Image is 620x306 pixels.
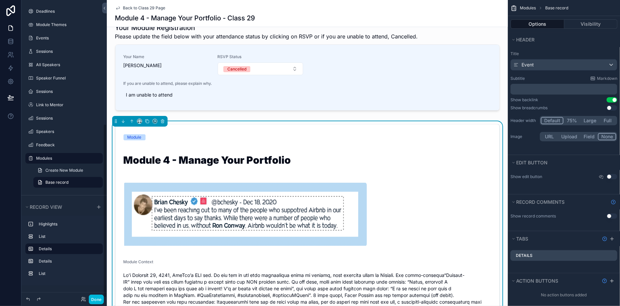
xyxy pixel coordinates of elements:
h1: Module 4 - Manage Your Portfolio - Class 29 [115,13,255,23]
button: Options [510,19,564,29]
a: Back to Class 29 Page [115,5,166,11]
svg: Show help information [602,236,607,242]
span: Modules [520,5,536,11]
span: Edit button [516,160,548,165]
span: Record comments [516,199,565,205]
button: Full [599,117,616,124]
label: Module Themes [36,22,99,27]
svg: Show help information [602,278,607,284]
span: Event [522,61,534,68]
label: All Speakers [36,62,99,67]
span: Markdown [597,76,617,81]
label: Modules [36,156,99,161]
button: Action buttons [510,276,599,286]
label: Header width [510,118,537,123]
div: Show backlink [510,97,538,103]
button: None [598,133,616,140]
button: Event [510,59,617,70]
label: Subtitle [510,76,525,81]
h1: Module 4 - Manage Your Portfolio [124,155,491,168]
button: Done [89,295,104,304]
a: Markdown [590,76,617,81]
div: Show record comments [510,213,556,219]
button: Tabs [510,234,599,244]
label: List [39,234,97,239]
span: Record view [30,204,62,210]
span: Tabs [516,236,528,242]
button: Record comments [510,197,608,207]
label: Image [510,134,537,139]
label: Details [516,253,533,258]
span: Base record [45,180,68,185]
label: Sessions [36,89,99,94]
div: Module [128,134,142,140]
img: Screenshot-2025-10-07-at-7.37.53-PM.png [124,182,367,247]
button: Field [581,133,598,140]
span: Base record [545,5,568,11]
label: Title [510,51,617,56]
label: List [39,271,97,276]
label: Show edit button [510,174,542,179]
span: Action buttons [516,278,558,284]
button: Default [541,117,564,124]
label: Speaker Funnel [36,75,99,81]
span: Module Context [124,259,154,264]
span: Back to Class 29 Page [123,5,166,11]
button: URL [541,133,559,140]
button: 75% [564,117,581,124]
button: Visibility [564,19,618,29]
button: Record view [24,202,92,212]
label: Details [39,246,97,252]
button: Header [510,35,613,44]
button: Large [581,117,599,124]
label: Feedback [36,142,99,148]
div: Show breadcrumbs [510,105,548,111]
label: Deadlines [36,9,99,14]
label: Highlights [39,221,97,227]
div: scrollable content [21,216,107,286]
label: Details [39,259,97,264]
svg: Show help information [611,199,616,205]
label: Sessions [36,49,99,54]
a: Base record [33,177,103,188]
span: Header [516,37,535,42]
div: scrollable content [510,84,617,95]
label: Events [36,35,99,41]
label: Link to Mentor [36,102,99,108]
button: Edit button [510,158,613,167]
a: Create New Module [33,165,103,176]
label: Sessions [36,116,99,121]
div: No action buttons added [508,290,620,300]
label: Speakers [36,129,99,134]
button: Upload [559,133,581,140]
span: Create New Module [45,168,83,173]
